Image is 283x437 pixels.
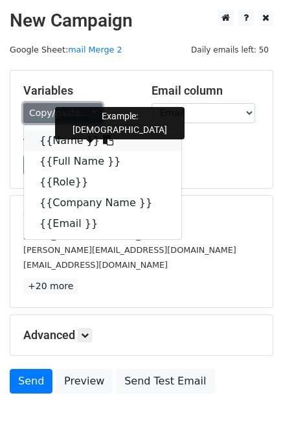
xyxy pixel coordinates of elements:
h2: New Campaign [10,10,273,32]
iframe: Chat Widget [218,375,283,437]
a: +20 more [23,278,78,294]
div: Example: [DEMOGRAPHIC_DATA] [55,107,185,139]
h5: Advanced [23,328,260,342]
a: {{Name }} [24,130,181,151]
h5: Email column [152,84,260,98]
a: mail Merge 2 [68,45,122,54]
small: [EMAIL_ADDRESS][DOMAIN_NAME] [23,260,168,270]
a: {{Company Name }} [24,193,181,213]
a: {{Full Name }} [24,151,181,172]
span: Daily emails left: 50 [187,43,273,57]
small: Google Sheet: [10,45,122,54]
a: Preview [56,369,113,394]
a: Daily emails left: 50 [187,45,273,54]
h5: Variables [23,84,132,98]
small: [EMAIL_ADDRESS][DOMAIN_NAME] [23,231,168,241]
small: [PERSON_NAME][EMAIL_ADDRESS][DOMAIN_NAME] [23,245,236,255]
a: {{Role}} [24,172,181,193]
a: Send [10,369,52,394]
a: Copy/paste... [23,103,102,123]
a: {{Email }} [24,213,181,234]
a: Send Test Email [116,369,214,394]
